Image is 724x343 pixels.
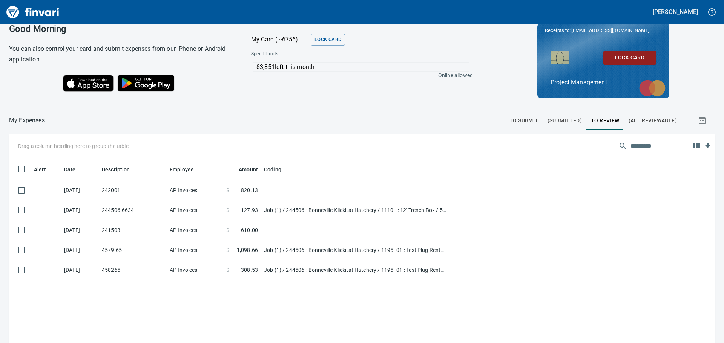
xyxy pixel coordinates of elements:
[237,246,258,254] span: 1,098.66
[226,186,229,194] span: $
[241,266,258,274] span: 308.53
[545,27,662,34] p: Receipts to:
[261,200,449,220] td: Job (1) / 244506.: Bonneville Klickitat Hatchery / 1110. .: 12' Trench Box / 5: Other
[102,165,140,174] span: Description
[256,63,469,72] p: $3,851 left this month
[241,206,258,214] span: 127.93
[264,165,291,174] span: Coding
[61,220,99,240] td: [DATE]
[170,165,204,174] span: Employee
[99,180,167,200] td: 242001
[99,200,167,220] td: 244506.6634
[102,165,130,174] span: Description
[691,111,715,130] button: Show transactions within a particular date range
[99,240,167,260] td: 4579.65
[591,116,620,125] span: To Review
[9,116,45,125] p: My Expenses
[167,200,223,220] td: AP Invoices
[9,44,232,65] h6: You can also control your card and submit expenses from our iPhone or Android application.
[653,8,698,16] h5: [PERSON_NAME]
[34,165,56,174] span: Alert
[241,226,258,234] span: 610.00
[170,165,194,174] span: Employee
[261,260,449,280] td: Job (1) / 244506.: Bonneville Klickitat Hatchery / 1195. 01.: Test Plug Rental / 5: Other
[61,180,99,200] td: [DATE]
[509,116,538,125] span: To Submit
[167,240,223,260] td: AP Invoices
[61,240,99,260] td: [DATE]
[229,165,258,174] span: Amount
[99,220,167,240] td: 241503
[167,260,223,280] td: AP Invoices
[226,226,229,234] span: $
[635,76,669,100] img: mastercard.svg
[63,75,114,92] img: Download on the App Store
[64,165,86,174] span: Date
[241,186,258,194] span: 820.13
[311,34,345,46] button: Lock Card
[603,51,656,65] button: Lock Card
[99,260,167,280] td: 458265
[702,141,713,152] button: Download Table
[239,165,258,174] span: Amount
[34,165,46,174] span: Alert
[548,116,582,125] span: (Submitted)
[167,220,223,240] td: AP Invoices
[226,246,229,254] span: $
[64,165,76,174] span: Date
[251,50,375,58] span: Spend Limits
[551,78,656,87] p: Project Management
[245,72,473,79] p: Online allowed
[629,116,677,125] span: (All Reviewable)
[18,142,129,150] p: Drag a column heading here to group the table
[226,206,229,214] span: $
[314,35,341,44] span: Lock Card
[609,53,650,63] span: Lock Card
[691,140,702,152] button: Choose columns to display
[114,71,178,96] img: Get it on Google Play
[651,6,700,18] button: [PERSON_NAME]
[9,116,45,125] nav: breadcrumb
[9,24,232,34] h3: Good Morning
[571,27,650,34] span: [EMAIL_ADDRESS][DOMAIN_NAME]
[251,35,308,44] p: My Card (···6756)
[261,240,449,260] td: Job (1) / 244506.: Bonneville Klickitat Hatchery / 1195. 01.: Test Plug Rental / 5: Other
[226,266,229,274] span: $
[61,260,99,280] td: [DATE]
[264,165,281,174] span: Coding
[167,180,223,200] td: AP Invoices
[61,200,99,220] td: [DATE]
[5,3,61,21] img: Finvari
